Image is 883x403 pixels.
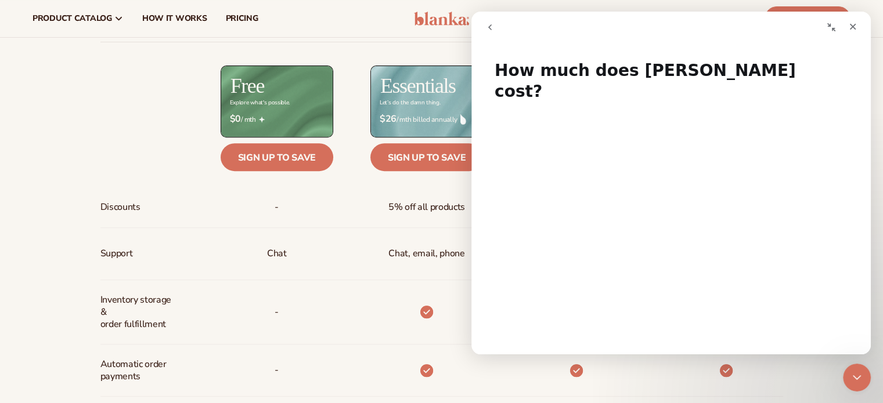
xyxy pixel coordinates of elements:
[843,364,871,391] iframe: Intercom live chat
[460,114,466,125] img: drop.png
[388,197,465,218] span: 5% off all products
[388,243,464,264] p: Chat, email, phone
[142,14,207,23] span: How It Works
[471,12,871,354] iframe: Intercom live chat
[221,143,333,171] a: Sign up to save
[371,66,482,136] img: Essentials_BG_9050f826-5aa9-47d9-a362-757b82c62641.jpg
[230,114,241,125] strong: $0
[380,114,474,125] span: / mth billed annually
[275,360,279,381] span: -
[267,243,287,264] p: Chat
[380,114,397,125] strong: $26
[380,100,440,106] div: Let’s do the damn thing.
[100,289,178,335] span: Inventory storage & order fulfillment
[100,354,178,387] span: Automatic order payments
[225,14,258,23] span: pricing
[230,114,324,125] span: / mth
[230,75,264,96] h2: Free
[100,243,133,264] span: Support
[259,117,265,122] img: Free_Icon_bb6e7c7e-73f8-44bd-8ed0-223ea0fc522e.png
[100,197,140,218] span: Discounts
[765,6,850,31] a: Start Free
[370,143,483,171] a: Sign up to save
[275,197,279,218] span: -
[275,302,279,323] p: -
[380,75,456,96] h2: Essentials
[414,12,469,26] img: logo
[221,66,333,136] img: free_bg.png
[33,14,112,23] span: product catalog
[230,100,290,106] div: Explore what's possible.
